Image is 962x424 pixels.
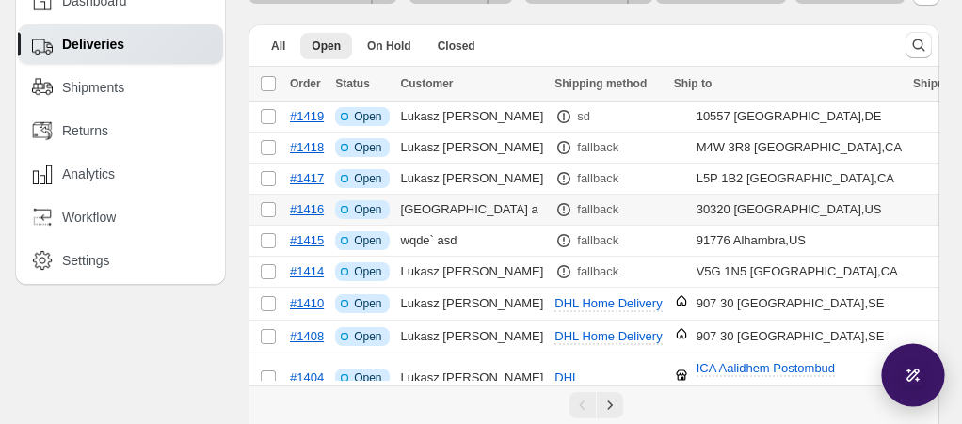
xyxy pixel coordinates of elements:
span: Customer [401,77,454,90]
span: Open [354,296,381,311]
td: [GEOGRAPHIC_DATA] a [395,195,550,226]
div: 907 30 [GEOGRAPHIC_DATA] , SE [697,327,885,346]
span: DHL Home Delivery [554,296,662,310]
span: DHL Home Delivery [554,329,662,343]
span: Workflow [62,208,116,227]
a: #1419 [290,109,324,123]
span: Shipments [62,78,124,97]
td: Lukasz [PERSON_NAME] [395,353,550,403]
span: Ship to [674,77,713,90]
div: 10557 [GEOGRAPHIC_DATA] , DE [697,107,882,126]
button: ICA Aalidhem Postombud [685,353,846,384]
p: fallback [577,138,618,157]
p: fallback [577,262,618,281]
span: Open [354,140,381,155]
nav: Pagination [249,385,939,424]
td: Lukasz [PERSON_NAME] [395,164,550,195]
a: #1416 [290,202,324,216]
button: Next [597,392,623,418]
span: Open [354,233,381,248]
p: fallback [577,169,618,188]
span: Shipping method [554,77,647,90]
button: DHL [543,363,590,393]
span: Open [312,39,341,54]
div: 907 30 UMEAA , SE [697,359,835,397]
div: V5G 1N5 [GEOGRAPHIC_DATA] , CA [697,262,898,281]
td: Lukasz [PERSON_NAME] [395,133,550,164]
a: #1404 [290,370,324,385]
span: Open [354,109,381,124]
span: ICA Aalidhem Postombud [697,361,835,377]
a: #1417 [290,171,324,185]
td: Lukasz [PERSON_NAME] [395,102,550,133]
p: sd [577,107,590,126]
button: sd [566,102,601,132]
span: Open [354,202,381,217]
span: On Hold [367,39,411,54]
td: Lukasz [PERSON_NAME] [395,288,550,321]
span: All [271,39,285,54]
a: #1415 [290,233,324,247]
button: fallback [566,133,630,163]
td: Lukasz [PERSON_NAME] [395,257,550,288]
span: DHL [554,370,579,385]
button: DHL Home Delivery [543,289,673,319]
span: Closed [438,39,475,54]
span: Analytics [62,165,115,183]
button: DHL Home Delivery [543,322,673,352]
div: 907 30 [GEOGRAPHIC_DATA] , SE [697,294,885,313]
span: Open [354,171,381,186]
span: Deliveries [62,35,124,54]
a: #1408 [290,329,324,343]
a: #1418 [290,140,324,154]
div: 30320 [GEOGRAPHIC_DATA] , US [697,200,882,219]
div: 91776 Alhambra , US [697,231,806,250]
button: fallback [566,257,630,287]
button: fallback [566,226,630,256]
div: M4W 3R8 [GEOGRAPHIC_DATA] , CA [697,138,902,157]
button: fallback [566,195,630,225]
span: Order [290,77,321,90]
span: Open [354,264,381,279]
p: fallback [577,200,618,219]
td: Lukasz [PERSON_NAME] [395,321,550,353]
button: Search and filter results [906,32,932,58]
span: Returns [62,121,108,140]
td: wqde` asd [395,226,550,257]
div: L5P 1B2 [GEOGRAPHIC_DATA] , CA [697,169,894,188]
button: fallback [566,164,630,194]
span: Open [354,370,381,385]
span: Open [354,329,381,344]
a: #1410 [290,296,324,310]
span: Settings [62,251,110,270]
a: #1414 [290,264,324,278]
p: fallback [577,231,618,250]
span: Status [335,77,370,90]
